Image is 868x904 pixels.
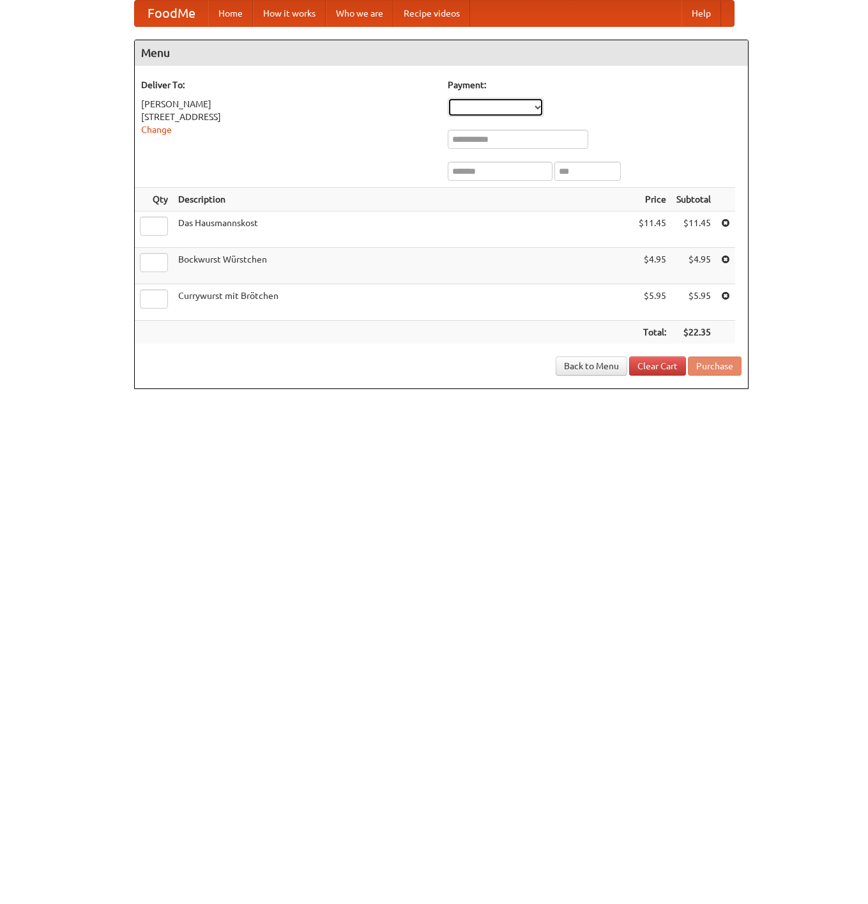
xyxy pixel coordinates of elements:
[208,1,253,26] a: Home
[135,40,748,66] h4: Menu
[671,211,716,248] td: $11.45
[634,211,671,248] td: $11.45
[671,284,716,321] td: $5.95
[629,356,686,376] a: Clear Cart
[173,188,634,211] th: Description
[393,1,470,26] a: Recipe videos
[671,248,716,284] td: $4.95
[141,98,435,111] div: [PERSON_NAME]
[135,188,173,211] th: Qty
[688,356,742,376] button: Purchase
[141,125,172,135] a: Change
[634,321,671,344] th: Total:
[681,1,721,26] a: Help
[671,321,716,344] th: $22.35
[141,79,435,91] h5: Deliver To:
[253,1,326,26] a: How it works
[634,248,671,284] td: $4.95
[448,79,742,91] h5: Payment:
[173,248,634,284] td: Bockwurst Würstchen
[141,111,435,123] div: [STREET_ADDRESS]
[326,1,393,26] a: Who we are
[173,211,634,248] td: Das Hausmannskost
[556,356,627,376] a: Back to Menu
[135,1,208,26] a: FoodMe
[634,284,671,321] td: $5.95
[671,188,716,211] th: Subtotal
[173,284,634,321] td: Currywurst mit Brötchen
[634,188,671,211] th: Price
